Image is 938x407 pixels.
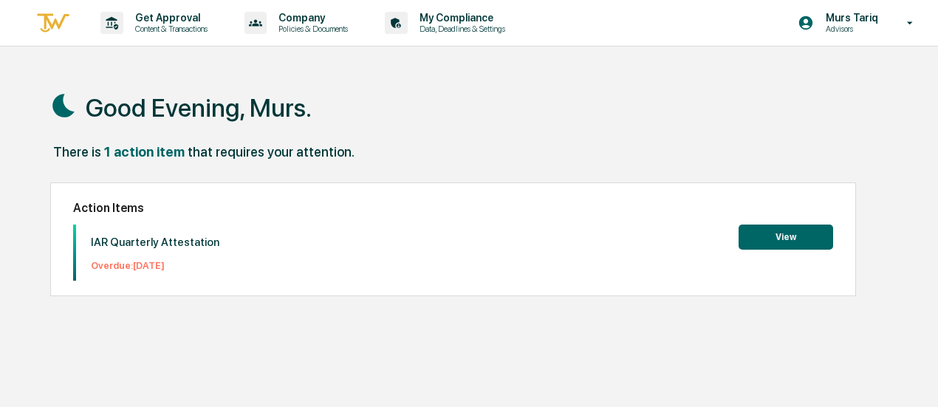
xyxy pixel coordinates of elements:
[123,12,215,24] p: Get Approval
[408,12,513,24] p: My Compliance
[91,236,219,249] p: IAR Quarterly Attestation
[53,144,101,160] div: There is
[267,24,355,34] p: Policies & Documents
[86,93,312,123] h1: Good Evening, Murs.
[739,225,833,250] button: View
[814,24,886,34] p: Advisors
[104,144,185,160] div: 1 action item
[91,260,219,271] p: Overdue: [DATE]
[188,144,355,160] div: that requires your attention.
[35,11,71,35] img: logo
[73,201,833,215] h2: Action Items
[408,24,513,34] p: Data, Deadlines & Settings
[123,24,215,34] p: Content & Transactions
[814,12,886,24] p: Murs Tariq
[739,229,833,243] a: View
[267,12,355,24] p: Company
